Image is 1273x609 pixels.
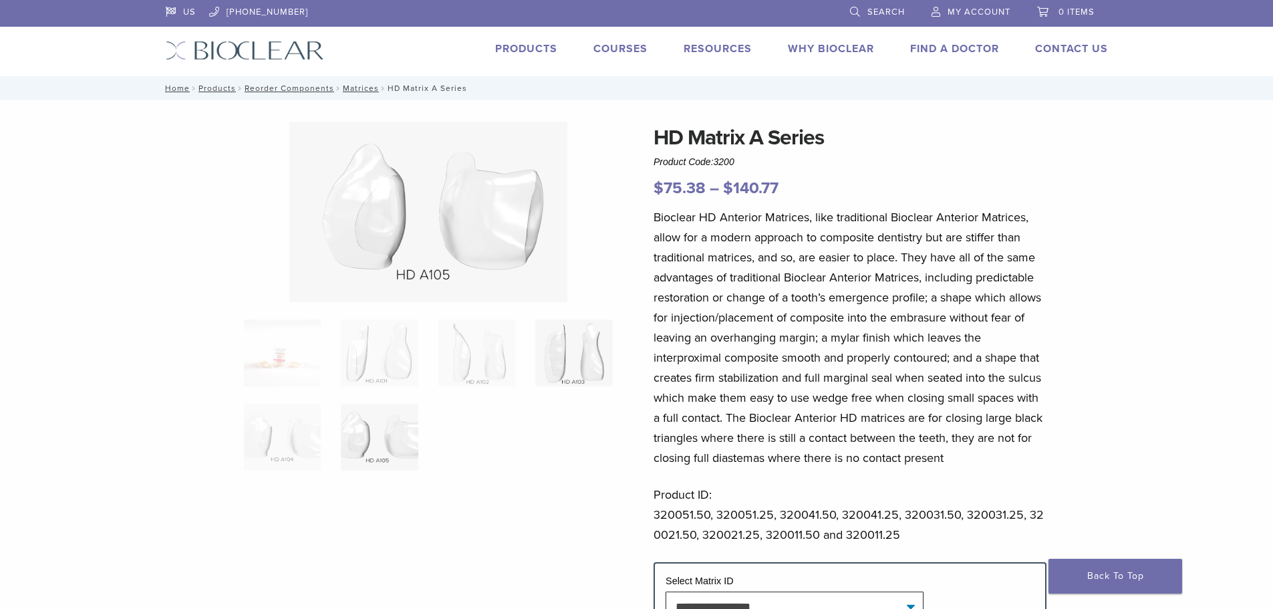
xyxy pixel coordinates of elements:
[714,156,734,167] span: 3200
[334,85,343,92] span: /
[343,84,379,93] a: Matrices
[245,84,334,93] a: Reorder Components
[190,85,198,92] span: /
[654,178,664,198] span: $
[867,7,905,17] span: Search
[710,178,719,198] span: –
[1035,42,1108,55] a: Contact Us
[723,178,733,198] span: $
[654,178,706,198] bdi: 75.38
[684,42,752,55] a: Resources
[156,76,1118,100] nav: HD Matrix A Series
[236,85,245,92] span: /
[166,41,324,60] img: Bioclear
[948,7,1010,17] span: My Account
[289,122,567,302] img: HD Matrix A Series - Image 6
[723,178,779,198] bdi: 140.77
[535,320,612,386] img: HD Matrix A Series - Image 4
[593,42,648,55] a: Courses
[910,42,999,55] a: Find A Doctor
[341,404,418,471] img: HD Matrix A Series - Image 6
[244,320,321,386] img: Anterior-HD-A-Series-Matrices-324x324.jpg
[341,320,418,386] img: HD Matrix A Series - Image 2
[788,42,874,55] a: Why Bioclear
[379,85,388,92] span: /
[654,122,1046,154] h1: HD Matrix A Series
[1048,559,1182,594] a: Back To Top
[654,485,1046,545] p: Product ID: 320051.50, 320051.25, 320041.50, 320041.25, 320031.50, 320031.25, 320021.50, 320021.2...
[198,84,236,93] a: Products
[654,156,734,167] span: Product Code:
[666,576,734,586] label: Select Matrix ID
[654,207,1046,468] p: Bioclear HD Anterior Matrices, like traditional Bioclear Anterior Matrices, allow for a modern ap...
[1058,7,1095,17] span: 0 items
[438,320,515,386] img: HD Matrix A Series - Image 3
[244,404,321,471] img: HD Matrix A Series - Image 5
[161,84,190,93] a: Home
[495,42,557,55] a: Products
